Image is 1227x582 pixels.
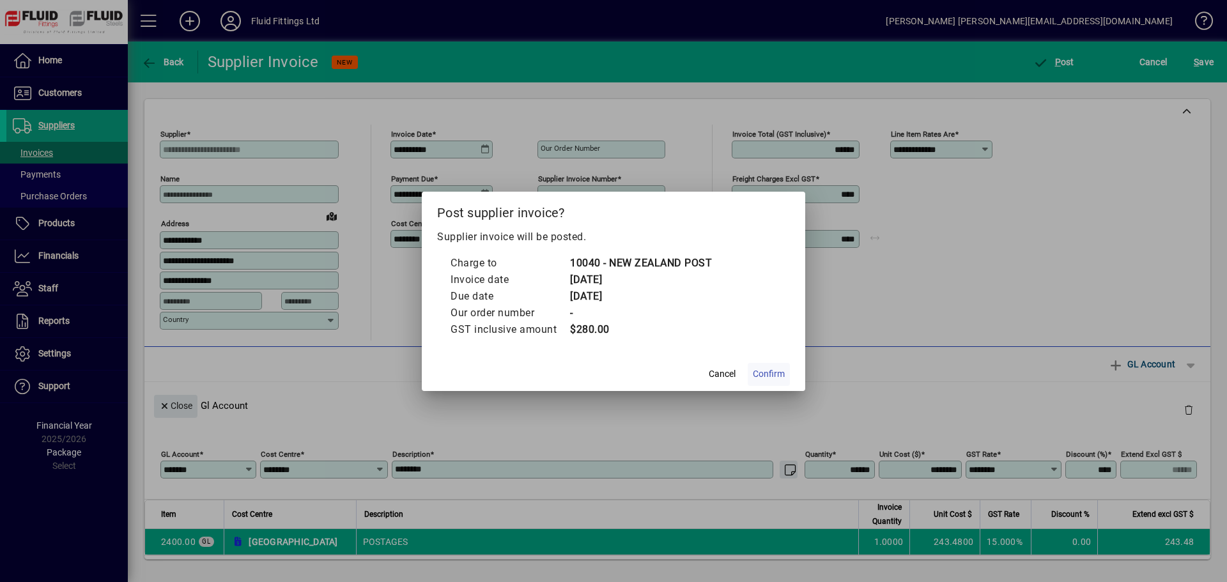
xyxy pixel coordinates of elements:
td: [DATE] [569,272,712,288]
td: [DATE] [569,288,712,305]
td: Charge to [450,255,569,272]
td: - [569,305,712,321]
td: Our order number [450,305,569,321]
span: Confirm [753,367,785,381]
td: $280.00 [569,321,712,338]
span: Cancel [709,367,736,381]
p: Supplier invoice will be posted. [437,229,790,245]
h2: Post supplier invoice? [422,192,805,229]
button: Cancel [702,363,743,386]
td: Due date [450,288,569,305]
td: GST inclusive amount [450,321,569,338]
button: Confirm [748,363,790,386]
td: 10040 - NEW ZEALAND POST [569,255,712,272]
td: Invoice date [450,272,569,288]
